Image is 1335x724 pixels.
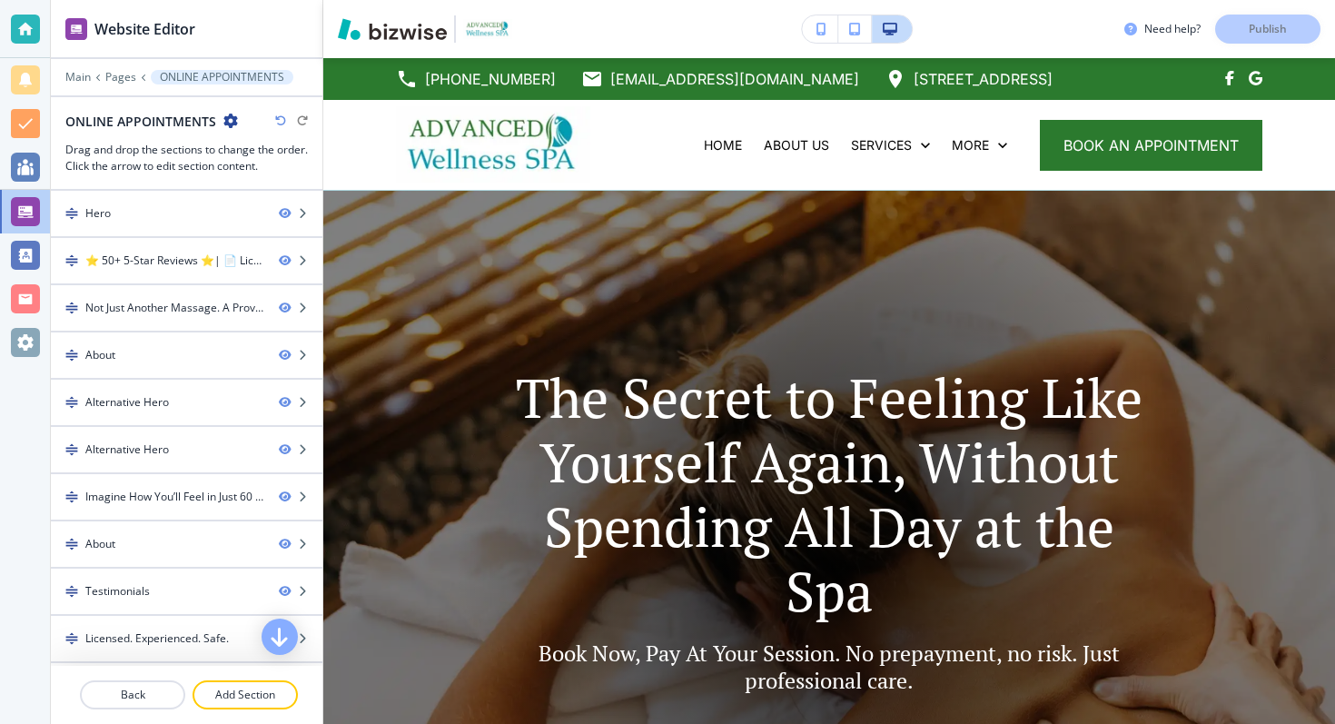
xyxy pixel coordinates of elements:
[85,536,115,552] div: About
[85,583,150,600] div: Testimonials
[85,394,169,411] div: Alternative Hero
[496,365,1162,623] p: The Secret to Feeling Like Yourself Again, Without Spending All Day at the Spa
[65,538,78,550] img: Drag
[65,112,216,131] h2: ONLINE APPOINTMENTS
[65,302,78,314] img: Drag
[51,191,322,236] div: DragHero
[914,65,1053,93] p: [STREET_ADDRESS]
[65,18,87,40] img: editor icon
[65,491,78,503] img: Drag
[952,136,989,154] p: More
[65,207,78,220] img: Drag
[85,489,264,505] div: Imagine How You’ll Feel in Just 60 Minutes
[85,347,115,363] div: About
[851,136,912,154] p: SERVICES
[94,18,195,40] h2: Website Editor
[80,680,185,709] button: Back
[764,136,829,154] p: ABOUT US
[51,663,322,709] div: DragTrust builder
[194,687,296,703] p: Add Section
[105,71,136,84] button: Pages
[396,65,556,93] a: [PHONE_NUMBER]
[51,427,322,472] div: DragAlternative Hero
[1040,120,1262,171] button: book an appointment
[65,632,78,645] img: Drag
[51,238,322,283] div: Drag⭐ 50+ 5-Star Reviews ⭐| 📄 Licensed Therapists (600+ Hours Training) | ⏰ Open Until 7pm
[1144,21,1201,37] h3: Need help?
[151,70,293,84] button: ONLINE APPOINTMENTS
[396,106,590,183] img: Advanced Wellness Spa
[1063,134,1239,156] span: book an appointment
[338,18,447,40] img: Bizwise Logo
[51,474,322,520] div: Drag Imagine How You’ll Feel in Just 60 Minutes
[463,19,512,38] img: Your Logo
[65,71,91,84] button: Main
[65,254,78,267] img: Drag
[704,136,742,154] p: HOME
[65,349,78,362] img: Drag
[496,640,1162,694] p: Book Now, Pay At Your Session. No prepayment, no risk. Just professional care.
[82,687,183,703] p: Back
[160,71,284,84] p: ONLINE APPOINTMENTS
[85,205,111,222] div: Hero
[85,630,229,647] div: Licensed. Experienced. Safe.
[65,396,78,409] img: Drag
[65,443,78,456] img: Drag
[85,253,264,269] div: ⭐ 50+ 5-Star Reviews ⭐| 📄 Licensed Therapists (600+ Hours Training) | ⏰ Open Until 7pm
[581,65,859,93] a: [EMAIL_ADDRESS][DOMAIN_NAME]
[51,569,322,614] div: DragTestimonials
[885,65,1053,93] a: [STREET_ADDRESS]
[85,300,264,316] div: Not Just Another Massage. A Proven Upgrade
[65,585,78,598] img: Drag
[51,285,322,331] div: DragNot Just Another Massage. A Proven Upgrade
[51,332,322,378] div: DragAbout
[193,680,298,709] button: Add Section
[65,142,308,174] h3: Drag and drop the sections to change the order. Click the arrow to edit section content.
[425,65,556,93] p: [PHONE_NUMBER]
[610,65,859,93] p: [EMAIL_ADDRESS][DOMAIN_NAME]
[51,521,322,567] div: DragAbout
[51,380,322,425] div: DragAlternative Hero
[51,616,322,661] div: DragLicensed. Experienced. Safe.
[85,441,169,458] div: Alternative Hero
